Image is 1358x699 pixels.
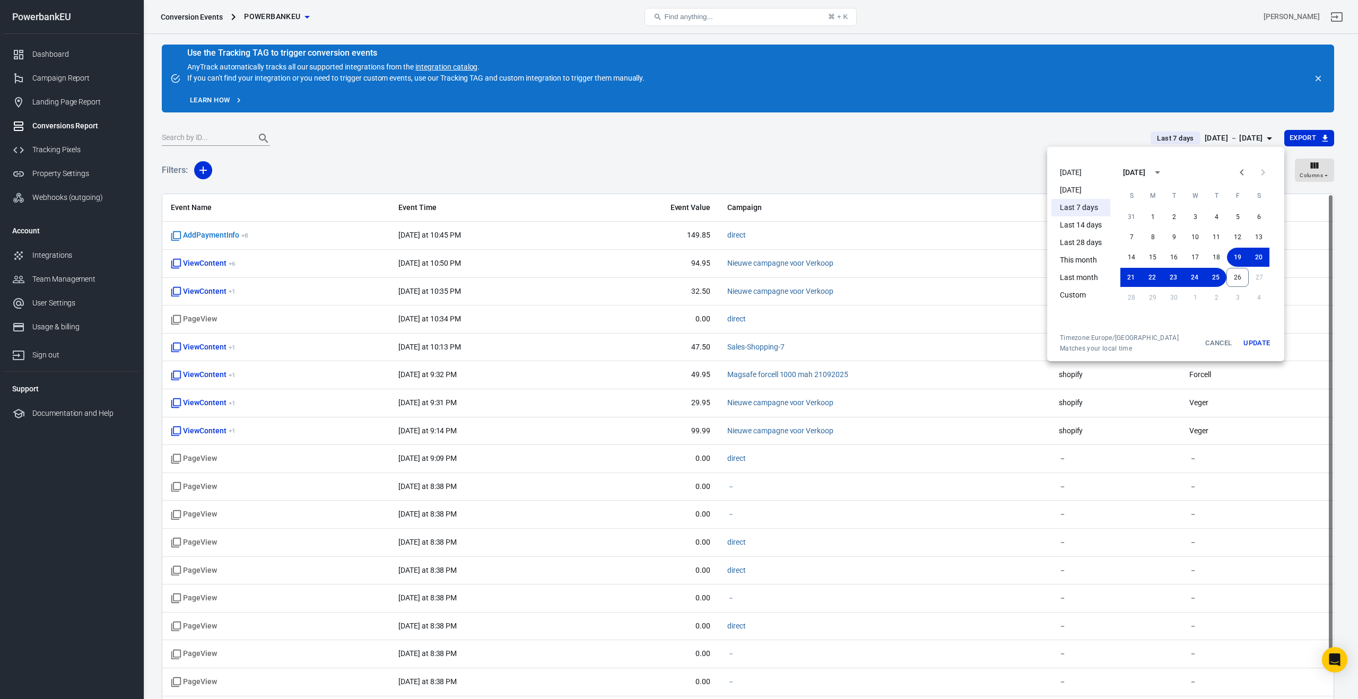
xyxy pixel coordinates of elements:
[1121,228,1142,247] button: 7
[1226,268,1249,287] button: 26
[1202,334,1235,353] button: Cancel
[1249,185,1268,206] span: Saturday
[1142,268,1163,287] button: 22
[1148,163,1167,181] button: calendar view is open, switch to year view
[1164,185,1183,206] span: Tuesday
[1163,268,1184,287] button: 23
[1121,248,1142,267] button: 14
[1051,234,1110,251] li: Last 28 days
[1185,228,1206,247] button: 10
[1248,248,1269,267] button: 20
[1122,185,1141,206] span: Sunday
[1051,199,1110,216] li: Last 7 days
[1163,248,1185,267] button: 16
[1207,185,1226,206] span: Thursday
[1051,251,1110,269] li: This month
[1060,344,1179,353] span: Matches your local time
[1051,269,1110,286] li: Last month
[1120,268,1142,287] button: 21
[1142,248,1163,267] button: 15
[1248,228,1269,247] button: 13
[1051,164,1110,181] li: [DATE]
[1051,286,1110,304] li: Custom
[1227,207,1248,226] button: 5
[1205,268,1226,287] button: 25
[1322,647,1347,672] div: Open Intercom Messenger
[1051,216,1110,234] li: Last 14 days
[1051,181,1110,199] li: [DATE]
[1142,228,1163,247] button: 8
[1143,185,1162,206] span: Monday
[1060,334,1179,342] div: Timezone: Europe/[GEOGRAPHIC_DATA]
[1123,167,1145,178] div: [DATE]
[1163,228,1185,247] button: 9
[1142,207,1163,226] button: 1
[1185,248,1206,267] button: 17
[1240,334,1274,353] button: Update
[1248,207,1269,226] button: 6
[1185,207,1206,226] button: 3
[1206,228,1227,247] button: 11
[1227,248,1248,267] button: 19
[1206,207,1227,226] button: 4
[1184,268,1205,287] button: 24
[1206,248,1227,267] button: 18
[1231,162,1252,183] button: Previous month
[1121,207,1142,226] button: 31
[1228,185,1247,206] span: Friday
[1227,228,1248,247] button: 12
[1186,185,1205,206] span: Wednesday
[1163,207,1185,226] button: 2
